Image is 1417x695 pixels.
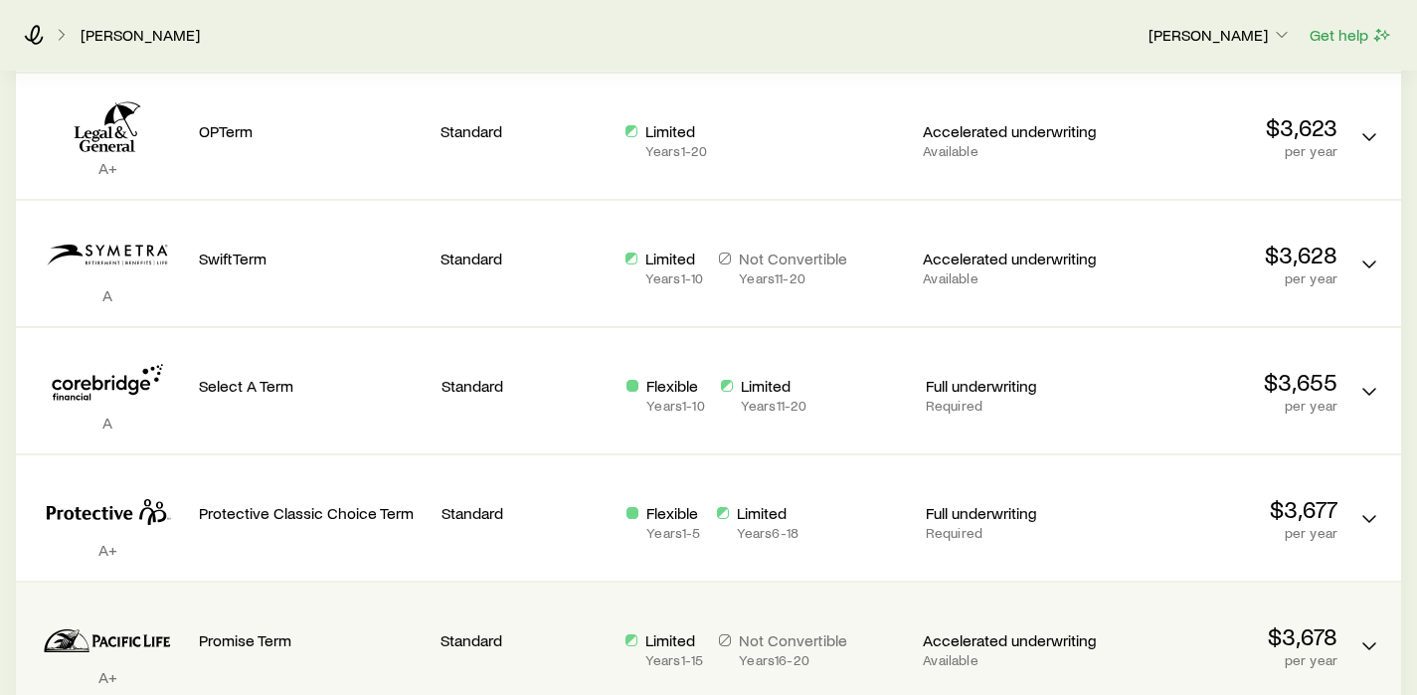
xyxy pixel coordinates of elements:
[737,503,798,523] p: Limited
[32,540,183,560] p: A+
[645,121,707,141] p: Limited
[32,285,183,305] p: A
[1112,270,1337,286] p: per year
[926,376,1096,396] p: Full underwriting
[1148,24,1293,48] button: [PERSON_NAME]
[923,143,1096,159] p: Available
[645,143,707,159] p: Years 1 - 20
[923,121,1096,141] p: Accelerated underwriting
[739,270,847,286] p: Years 11 - 20
[1309,24,1393,47] button: Get help
[923,249,1096,268] p: Accelerated underwriting
[645,630,703,650] p: Limited
[441,121,610,141] p: Standard
[926,398,1096,414] p: Required
[923,270,1096,286] p: Available
[739,249,847,268] p: Not Convertible
[646,525,700,541] p: Years 1 - 5
[1112,622,1337,650] p: $3,678
[199,249,425,268] p: SwiftTerm
[646,376,704,396] p: Flexible
[1112,113,1337,141] p: $3,623
[741,398,807,414] p: Years 11 - 20
[741,376,807,396] p: Limited
[646,398,704,414] p: Years 1 - 10
[739,652,847,668] p: Years 16 - 20
[32,413,183,433] p: A
[1112,143,1337,159] p: per year
[1112,241,1337,268] p: $3,628
[1111,495,1337,523] p: $3,677
[645,652,703,668] p: Years 1 - 15
[646,503,700,523] p: Flexible
[737,525,798,541] p: Years 6 - 18
[1111,525,1337,541] p: per year
[199,503,426,523] p: Protective Classic Choice Term
[926,525,1096,541] p: Required
[32,158,183,178] p: A+
[199,376,426,396] p: Select A Term
[926,503,1096,523] p: Full underwriting
[645,270,703,286] p: Years 1 - 10
[923,652,1096,668] p: Available
[1149,25,1292,45] p: [PERSON_NAME]
[645,249,703,268] p: Limited
[923,630,1096,650] p: Accelerated underwriting
[199,121,425,141] p: OPTerm
[442,376,612,396] p: Standard
[1112,652,1337,668] p: per year
[32,667,183,687] p: A+
[1111,398,1337,414] p: per year
[739,630,847,650] p: Not Convertible
[442,503,612,523] p: Standard
[441,630,610,650] p: Standard
[441,249,610,268] p: Standard
[199,630,425,650] p: Promise Term
[1111,368,1337,396] p: $3,655
[80,26,201,45] a: [PERSON_NAME]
